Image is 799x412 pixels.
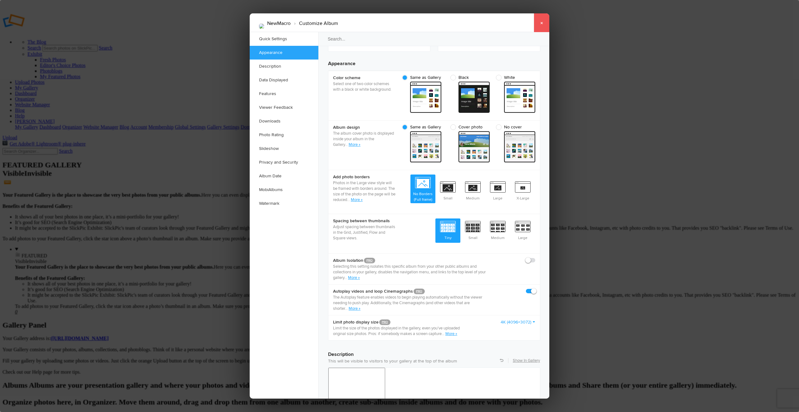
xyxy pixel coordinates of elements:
[250,169,318,183] a: Album Date
[250,114,318,128] a: Downloads
[500,358,503,362] a: Revert
[250,101,318,114] a: Viewer Feedback
[250,73,318,87] a: Data Displayed
[460,179,485,202] span: Medium
[410,131,441,162] span: cover From gallery - light
[458,131,490,162] span: cover From gallery - light
[333,180,395,203] p: Photos in the Large view style will be framed with borders around. The size of the photo on the p...
[333,174,395,180] b: Add photo borders
[333,81,395,92] p: Select one of two color schemes with a black or white background.
[435,179,460,202] span: Small
[460,218,485,242] span: Small
[250,46,318,60] a: Appearance
[435,218,460,242] span: Tiny
[333,319,464,325] b: Limit photo display size
[510,179,535,202] span: X-Large
[333,124,395,131] b: Album design
[346,142,349,147] span: ..
[328,55,540,67] h3: Appearance
[250,142,318,156] a: Slideshow
[267,18,291,29] li: NewMacro
[445,331,457,336] a: More »
[333,288,495,295] b: Autoplay videos and loop Cinemagraphs
[504,131,535,162] span: cover From gallery - light
[414,289,425,294] a: PRO
[347,197,351,202] span: ...
[333,218,395,224] b: Spacing between thumbnails
[259,24,264,29] img: 030515_146537.jpg
[496,124,532,130] span: No cover
[348,275,360,280] a: More »
[345,306,349,311] span: ...
[379,319,390,325] a: PRO
[250,32,318,46] a: Quick Settings
[364,258,375,263] a: PRO
[250,183,318,197] a: MobiAlbums
[250,156,318,169] a: Privacy and Security
[510,218,535,242] span: Large
[250,60,318,73] a: Description
[402,75,441,80] span: Same as Gallery
[485,179,510,202] span: Large
[513,358,540,363] a: Show In Gallery
[534,13,549,32] a: ×
[318,32,550,46] input: Search...
[442,331,445,336] span: ...
[349,306,360,311] a: More »
[351,197,363,202] a: More »
[250,197,318,210] a: Watermark
[410,175,435,203] span: No Borders (Full frame)
[250,128,318,142] a: Photo Rating
[328,346,540,358] h3: Description
[349,142,360,147] a: More »
[333,257,495,264] b: Album Isolation
[328,358,540,364] p: This will be visible to visitors to your gallery at the top of the album
[250,87,318,101] a: Features
[333,224,395,241] p: Adjust spacing between thumbnails in the Grid, Justified, Flow and Square views.
[450,75,487,80] span: Black
[333,295,495,311] p: The Autoplay feature enables videos to begin playing automatically without the viewer needing to ...
[291,18,338,29] li: Customize Album
[402,124,441,130] span: Same as Gallery
[333,131,395,147] p: The album cover photo is displayed inside your album in the Gallery.
[450,124,487,130] span: Cover photo
[345,275,348,280] span: ..
[333,325,464,337] p: Limit the size of the photos displayed in the gallery, even you’ve uploaded original size photos....
[496,75,532,80] span: White
[333,264,495,280] p: Selecting this setting isolates this specific album from your other public albums and collections...
[485,218,510,242] span: Medium
[501,319,535,325] a: 4K (4096×3072)
[333,75,395,81] b: Color scheme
